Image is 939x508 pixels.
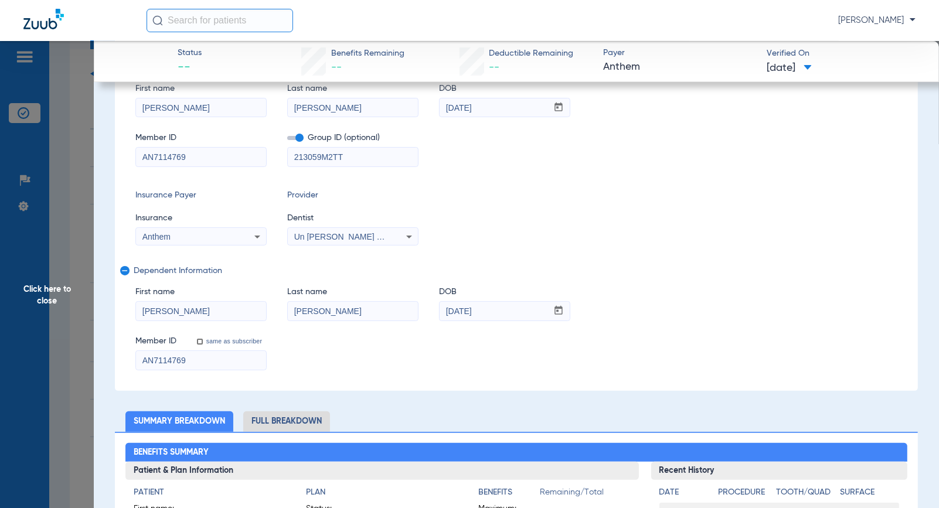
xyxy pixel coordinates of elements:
[840,486,900,499] h4: Surface
[287,212,419,224] span: Dentist
[489,47,573,60] span: Deductible Remaining
[603,60,756,74] span: Anthem
[134,486,285,499] h4: Patient
[125,462,639,480] h3: Patient & Plan Information
[125,443,908,462] h2: Benefits Summary
[135,212,267,224] span: Insurance
[135,83,267,95] span: First name
[135,286,267,298] span: First name
[439,286,570,298] span: DOB
[135,132,267,144] span: Member ID
[331,62,342,73] span: --
[478,486,540,503] app-breakdown-title: Benefits
[719,486,773,503] app-breakdown-title: Procedure
[152,15,163,26] img: Search Icon
[603,47,756,59] span: Payer
[135,189,267,202] span: Insurance Payer
[767,47,920,60] span: Verified On
[719,486,773,499] h4: Procedure
[135,335,176,347] span: Member ID
[489,62,499,73] span: --
[439,83,570,95] span: DOB
[880,452,939,508] iframe: Chat Widget
[243,411,330,432] li: Full Breakdown
[776,486,836,499] h4: Tooth/Quad
[287,286,419,298] span: Last name
[287,83,419,95] span: Last name
[287,189,419,202] span: Provider
[478,486,540,499] h4: Benefits
[142,232,171,241] span: Anthem
[23,9,64,29] img: Zuub Logo
[547,98,570,117] button: Open calendar
[125,411,233,432] li: Summary Breakdown
[120,266,127,280] mat-icon: remove
[204,337,263,345] label: same as subscriber
[294,232,446,241] span: Un [PERSON_NAME] D.d.s. 1538171780
[776,486,836,503] app-breakdown-title: Tooth/Quad
[659,486,709,499] h4: Date
[306,486,458,499] h4: Plan
[659,486,709,503] app-breakdown-title: Date
[178,60,202,76] span: --
[767,61,812,76] span: [DATE]
[651,462,908,480] h3: Recent History
[840,486,900,503] app-breakdown-title: Surface
[178,47,202,59] span: Status
[331,47,404,60] span: Benefits Remaining
[838,15,916,26] span: [PERSON_NAME]
[547,302,570,321] button: Open calendar
[134,266,896,275] span: Dependent Information
[287,132,419,144] span: Group ID (optional)
[147,9,293,32] input: Search for patients
[540,486,630,503] span: Remaining/Total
